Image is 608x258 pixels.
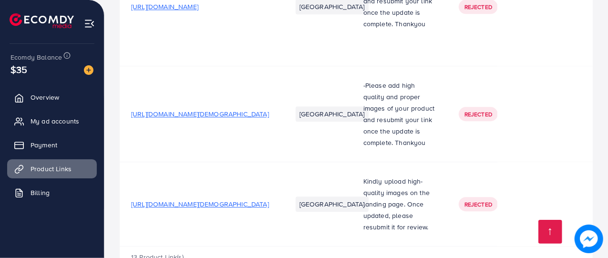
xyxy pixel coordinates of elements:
span: [URL][DOMAIN_NAME][DEMOGRAPHIC_DATA] [131,199,269,209]
span: Rejected [464,3,492,11]
li: [GEOGRAPHIC_DATA] [296,196,369,212]
span: Payment [31,140,57,150]
li: [GEOGRAPHIC_DATA] [296,106,369,122]
span: Overview [31,93,59,102]
span: $35 [10,62,27,76]
span: Billing [31,188,50,197]
img: menu [84,18,95,29]
img: image [84,65,93,75]
span: [URL][DOMAIN_NAME] [131,2,198,11]
span: Rejected [464,110,492,118]
span: [URL][DOMAIN_NAME][DEMOGRAPHIC_DATA] [131,109,269,119]
img: logo [10,13,74,28]
a: Payment [7,135,97,155]
span: Ecomdy Balance [10,52,62,62]
a: Overview [7,88,97,107]
a: Billing [7,183,97,202]
p: Kindly upload high-quality images on the landing page. Once updated, please resubmit it for review. [363,175,436,233]
span: My ad accounts [31,116,79,126]
span: -Please add high quality and proper images of your product and resubmit your link once the update... [363,81,435,147]
img: image [575,225,603,253]
a: Product Links [7,159,97,178]
span: Rejected [464,200,492,208]
a: My ad accounts [7,112,97,131]
span: Product Links [31,164,72,174]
